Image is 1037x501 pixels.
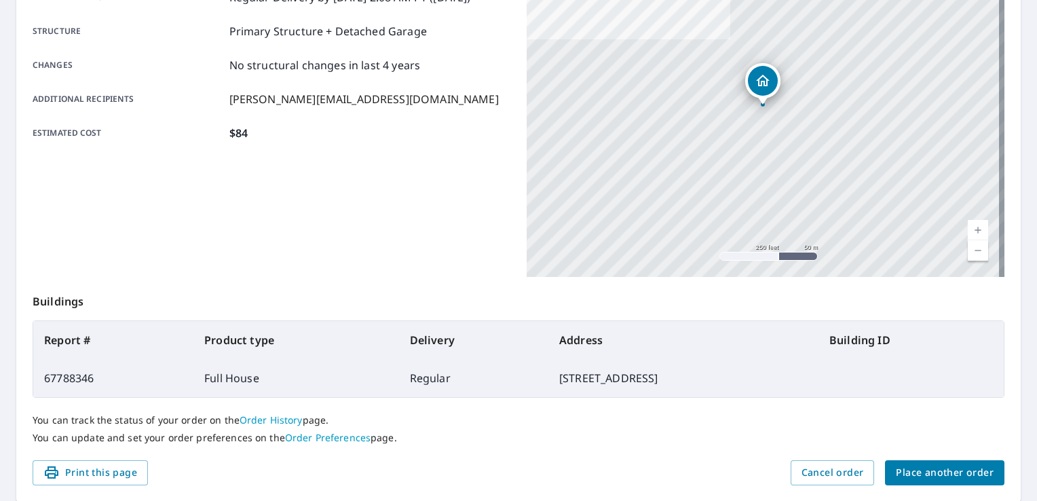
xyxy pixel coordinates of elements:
[885,460,1004,485] button: Place another order
[968,220,988,240] a: Current Level 17, Zoom In
[193,359,399,397] td: Full House
[399,321,548,359] th: Delivery
[33,321,193,359] th: Report #
[33,23,224,39] p: Structure
[285,431,371,444] a: Order Preferences
[33,277,1004,320] p: Buildings
[33,414,1004,426] p: You can track the status of your order on the page.
[548,359,818,397] td: [STREET_ADDRESS]
[193,321,399,359] th: Product type
[791,460,875,485] button: Cancel order
[33,91,224,107] p: Additional recipients
[896,464,994,481] span: Place another order
[399,359,548,397] td: Regular
[33,125,224,141] p: Estimated cost
[43,464,137,481] span: Print this page
[33,359,193,397] td: 67788346
[229,91,499,107] p: [PERSON_NAME][EMAIL_ADDRESS][DOMAIN_NAME]
[968,240,988,261] a: Current Level 17, Zoom Out
[33,432,1004,444] p: You can update and set your order preferences on the page.
[818,321,1004,359] th: Building ID
[240,413,303,426] a: Order History
[548,321,818,359] th: Address
[229,23,427,39] p: Primary Structure + Detached Garage
[802,464,864,481] span: Cancel order
[229,57,421,73] p: No structural changes in last 4 years
[33,57,224,73] p: Changes
[229,125,248,141] p: $84
[745,63,780,105] div: Dropped pin, building 1, Residential property, 812 Lyndhurst Ct Naperville, IL 60563
[33,460,148,485] button: Print this page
